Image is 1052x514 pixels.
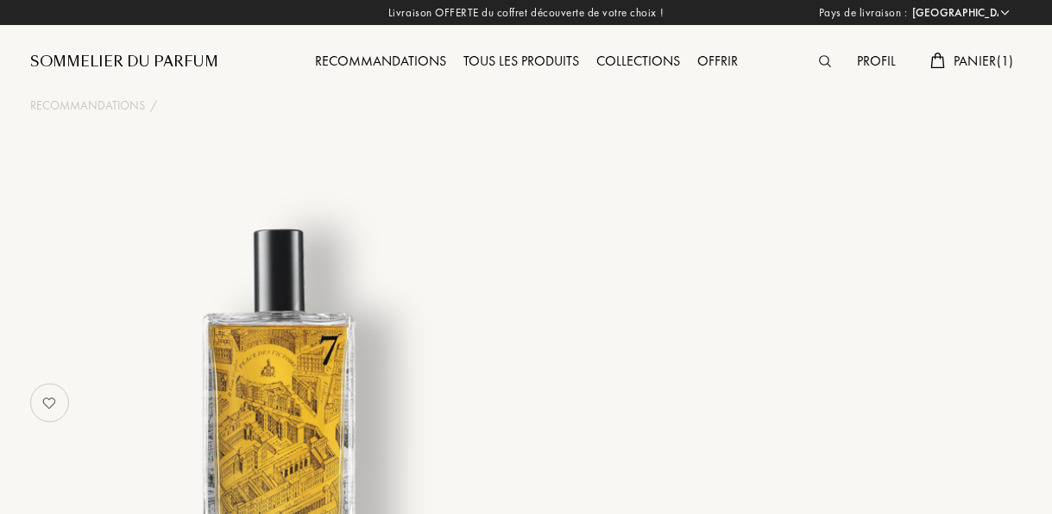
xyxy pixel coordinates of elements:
a: Sommelier du Parfum [30,52,218,72]
a: Recommandations [306,52,455,70]
img: search_icn.svg [819,55,831,67]
div: / [150,97,157,115]
img: cart.svg [930,53,944,68]
a: Profil [848,52,904,70]
a: Tous les produits [455,52,588,70]
img: arrow_w.png [998,6,1011,19]
a: Offrir [689,52,746,70]
span: Panier ( 1 ) [954,52,1014,70]
div: Recommandations [306,51,455,73]
div: Collections [588,51,689,73]
div: Profil [848,51,904,73]
a: Collections [588,52,689,70]
img: no_like_p.png [32,385,66,420]
span: Pays de livraison : [819,4,908,22]
div: Offrir [689,51,746,73]
a: Recommandations [30,97,145,115]
div: Tous les produits [455,51,588,73]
